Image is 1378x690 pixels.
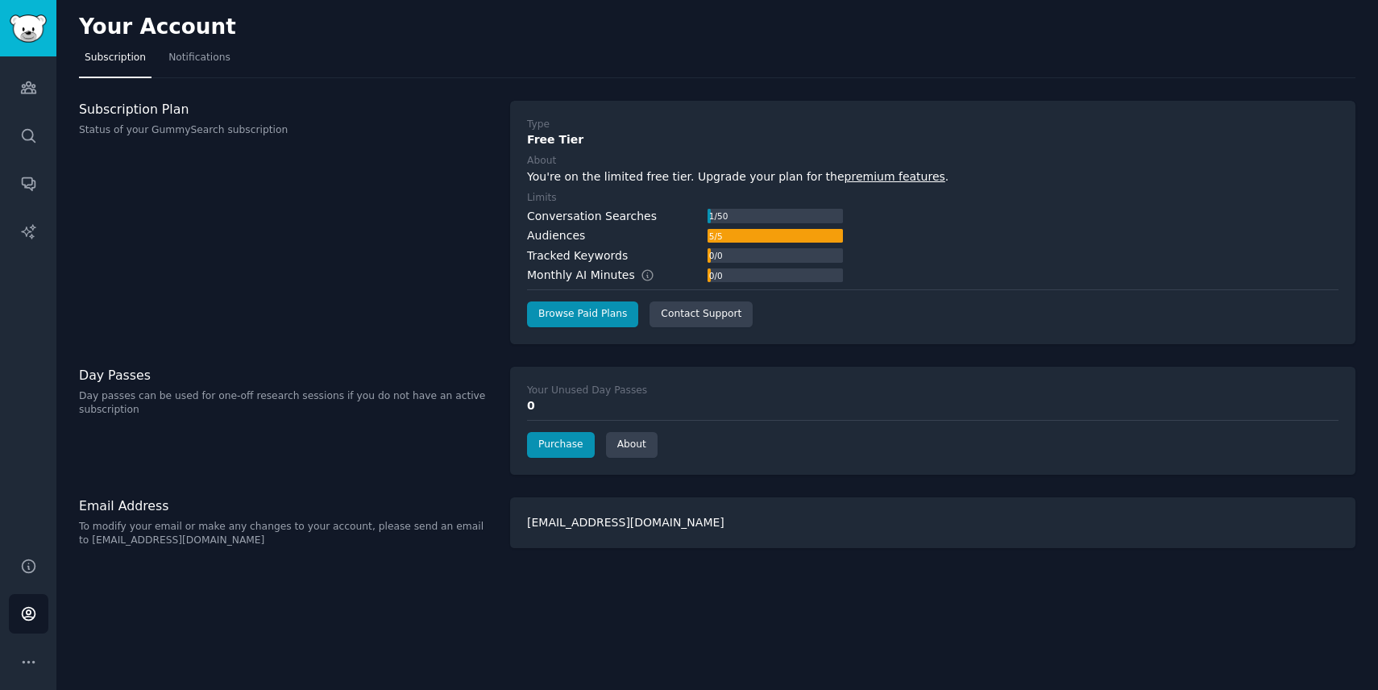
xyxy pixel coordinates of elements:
p: To modify your email or make any changes to your account, please send an email to [EMAIL_ADDRESS]... [79,520,493,548]
div: 0 [527,397,1339,414]
div: Conversation Searches [527,208,657,225]
h3: Subscription Plan [79,101,493,118]
div: 5 / 5 [708,229,724,243]
a: Subscription [79,45,151,78]
h3: Email Address [79,497,493,514]
div: Tracked Keywords [527,247,628,264]
p: Status of your GummySearch subscription [79,123,493,138]
a: premium features [845,170,945,183]
div: You're on the limited free tier. Upgrade your plan for the . [527,168,1339,185]
div: About [527,154,556,168]
h3: Day Passes [79,367,493,384]
span: Subscription [85,51,146,65]
a: Notifications [163,45,236,78]
span: Notifications [168,51,230,65]
p: Day passes can be used for one-off research sessions if you do not have an active subscription [79,389,493,418]
div: Type [527,118,550,132]
img: GummySearch logo [10,15,47,43]
div: Monthly AI Minutes [527,267,671,284]
div: 0 / 0 [708,268,724,283]
h2: Your Account [79,15,236,40]
a: Contact Support [650,301,753,327]
div: 1 / 50 [708,209,729,223]
div: 0 / 0 [708,248,724,263]
div: Audiences [527,227,585,244]
div: Your Unused Day Passes [527,384,647,398]
a: Browse Paid Plans [527,301,638,327]
div: [EMAIL_ADDRESS][DOMAIN_NAME] [510,497,1355,548]
a: Purchase [527,432,595,458]
a: About [606,432,658,458]
div: Free Tier [527,131,1339,148]
div: Limits [527,191,557,206]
